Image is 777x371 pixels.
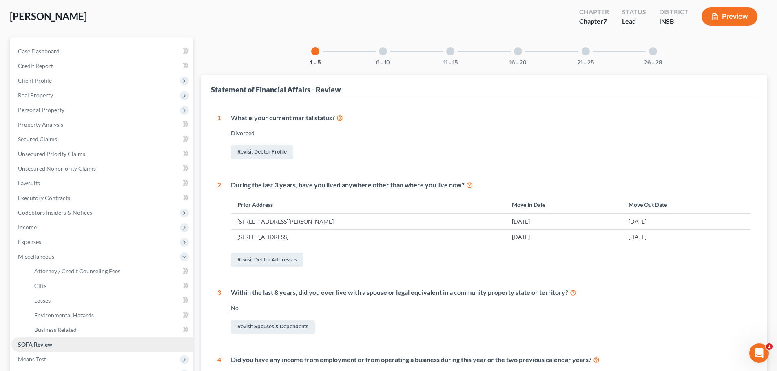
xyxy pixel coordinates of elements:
a: SOFA Review [11,337,193,352]
div: Chapter [579,17,609,26]
span: Losses [34,297,51,304]
span: Gifts [34,282,46,289]
div: 2 [217,180,221,269]
span: [PERSON_NAME] [10,10,87,22]
button: Preview [702,7,757,26]
span: 1 [766,343,773,350]
span: Means Test [18,356,46,362]
button: 16 - 20 [509,60,527,66]
iframe: Intercom live chat [749,343,769,363]
span: Personal Property [18,106,64,113]
div: Within the last 8 years, did you ever live with a spouse or legal equivalent in a community prope... [231,288,751,297]
a: Lawsuits [11,176,193,191]
button: 26 - 28 [644,60,662,66]
div: During the last 3 years, have you lived anywhere other than where you live now? [231,180,751,190]
div: District [659,7,688,17]
a: Revisit Debtor Addresses [231,253,303,267]
a: Case Dashboard [11,44,193,59]
div: Statement of Financial Affairs - Review [211,85,341,94]
th: Move Out Date [622,196,751,213]
button: 21 - 25 [577,60,594,66]
span: Expenses [18,238,41,245]
div: Chapter [579,7,609,17]
td: [DATE] [622,229,751,245]
span: 7 [603,17,607,25]
a: Secured Claims [11,132,193,147]
a: Attorney / Credit Counseling Fees [28,264,193,279]
span: Attorney / Credit Counseling Fees [34,268,120,274]
div: Status [622,7,646,17]
a: Environmental Hazards [28,308,193,323]
span: Unsecured Priority Claims [18,150,85,157]
span: Business Related [34,326,77,333]
a: Revisit Spouses & Dependents [231,320,315,334]
button: 6 - 10 [376,60,390,66]
span: Credit Report [18,62,53,69]
th: Prior Address [231,196,505,213]
td: [DATE] [622,214,751,229]
a: Business Related [28,323,193,337]
span: Client Profile [18,77,52,84]
a: Unsecured Nonpriority Claims [11,161,193,176]
span: Income [18,224,37,231]
span: Unsecured Nonpriority Claims [18,165,96,172]
a: Gifts [28,279,193,293]
span: Environmental Hazards [34,312,94,318]
div: 1 [217,113,221,161]
span: Property Analysis [18,121,63,128]
span: SOFA Review [18,341,52,348]
td: [STREET_ADDRESS][PERSON_NAME] [231,214,505,229]
a: Revisit Debtor Profile [231,145,293,159]
div: Did you have any income from employment or from operating a business during this year or the two ... [231,355,751,364]
div: INSB [659,17,688,26]
span: Executory Contracts [18,194,70,201]
td: [STREET_ADDRESS] [231,229,505,245]
span: Real Property [18,92,53,99]
a: Property Analysis [11,117,193,132]
button: 1 - 5 [310,60,321,66]
div: 3 [217,288,221,336]
button: 11 - 15 [443,60,458,66]
span: Secured Claims [18,136,57,143]
span: Lawsuits [18,180,40,187]
a: Losses [28,293,193,308]
span: Codebtors Insiders & Notices [18,209,92,216]
a: Unsecured Priority Claims [11,147,193,161]
span: Case Dashboard [18,48,60,55]
a: Credit Report [11,59,193,73]
div: Lead [622,17,646,26]
td: [DATE] [505,229,622,245]
span: Miscellaneous [18,253,54,260]
div: Divorced [231,129,751,137]
a: Executory Contracts [11,191,193,205]
div: What is your current marital status? [231,113,751,123]
div: No [231,304,751,312]
th: Move In Date [505,196,622,213]
td: [DATE] [505,214,622,229]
